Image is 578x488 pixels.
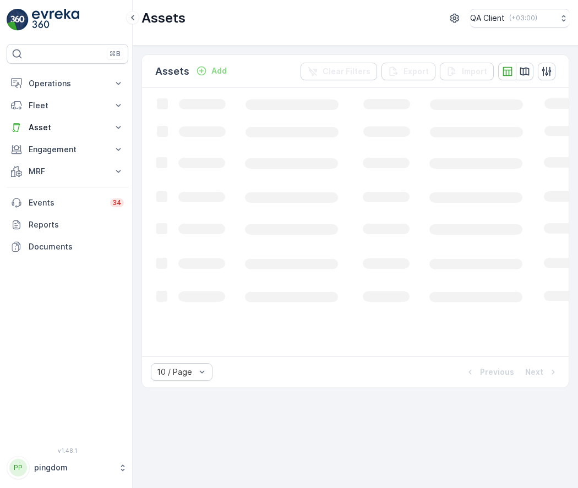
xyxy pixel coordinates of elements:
[480,367,514,378] p: Previous
[470,9,569,27] button: QA Client(+03:00)
[524,365,560,379] button: Next
[7,95,128,117] button: Fleet
[29,100,106,111] p: Fleet
[29,241,124,252] p: Documents
[29,166,106,177] p: MRF
[112,198,122,207] p: 34
[110,49,121,58] p: ⌘B
[192,64,231,77] button: Add
[29,144,106,155] p: Engagement
[323,66,370,77] p: Clear Filters
[381,63,435,80] button: Export
[9,459,27,476] div: PP
[7,73,128,95] button: Operations
[34,462,113,473] p: pingdom
[470,13,505,24] p: QA Client
[29,219,124,230] p: Reports
[440,63,494,80] button: Import
[32,9,79,31] img: logo_light-DOdMpM7g.png
[403,66,429,77] p: Export
[155,64,189,79] p: Assets
[7,236,128,258] a: Documents
[29,122,106,133] p: Asset
[509,14,537,23] p: ( +03:00 )
[29,197,103,208] p: Events
[7,192,128,214] a: Events34
[7,160,128,182] button: MRF
[301,63,377,80] button: Clear Filters
[211,65,227,76] p: Add
[29,78,106,89] p: Operations
[525,367,543,378] p: Next
[7,447,128,454] span: v 1.48.1
[7,117,128,138] button: Asset
[141,9,186,27] p: Assets
[464,365,515,379] button: Previous
[7,138,128,160] button: Engagement
[7,9,29,31] img: logo
[7,214,128,236] a: Reports
[7,456,128,479] button: PPpingdom
[462,66,487,77] p: Import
